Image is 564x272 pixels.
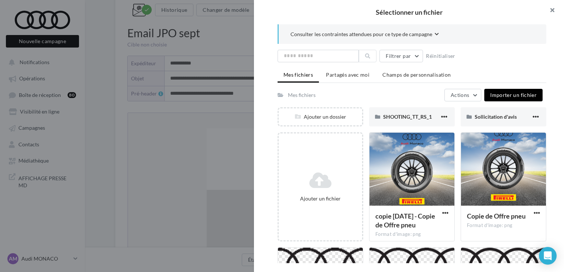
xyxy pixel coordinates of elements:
span: Champs de personnalisation [382,72,451,78]
button: Consulter les contraintes attendues pour ce type de campagne [290,30,439,39]
span: L'email ne s'affiche pas correctement ? [141,6,217,11]
a: Cliquez-ici [217,6,238,11]
span: Maecenas sed ante pellentesque, posuere leo id, eleifend dolor. [160,223,218,242]
span: copie 01-07-2025 - Copie de Offre pneu [375,212,435,229]
img: img-full-width-THIN-600.jpg [79,77,300,146]
button: Réinitialiser [423,52,458,60]
img: img-3col.jpg [157,153,222,219]
span: Lorem Ipsum dolor sit amet [136,257,243,266]
div: Ajouter un fichier [282,195,359,202]
span: Importer un fichier [490,92,537,98]
span: Maecenas sed ante pellentesque, posuere leo id, eleifend dolor. [233,223,291,242]
span: Maecenas sed ante pellentesque, posuere leo id, eleifend dolor. [87,223,145,242]
span: Mes fichiers [283,72,313,78]
h2: Sélectionner un fichier [266,9,552,15]
img: img-3col.jpg [83,153,149,219]
span: Partagés avec moi [326,72,369,78]
div: Format d'image: png [375,231,448,238]
img: copie_01-07-2025_-_copie_01-07-2025_-_copie_01-07-2025_-_LOGO_AUDI_MONACO_-_HORIZONTAL_NOIR.png [152,21,226,56]
img: img-3col.jpg [230,153,295,219]
span: Copie de Offre pneu [467,212,526,220]
div: Format d'image: png [467,222,540,229]
div: Open Intercom Messenger [539,247,557,265]
div: Ajouter un dossier [279,113,362,121]
span: Actions [451,92,469,98]
button: Filtrer par [379,50,423,62]
span: Lorem Ipsum dolor sit amet [136,60,243,69]
div: Mes fichiers [288,91,316,99]
span: SHOOTING_TT_RS_1 [383,114,432,120]
span: Consulter les contraintes attendues pour ce type de campagne [290,31,432,38]
span: Sollicitation d'avis [475,114,517,120]
button: Actions [444,89,481,101]
button: Importer un fichier [484,89,543,101]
